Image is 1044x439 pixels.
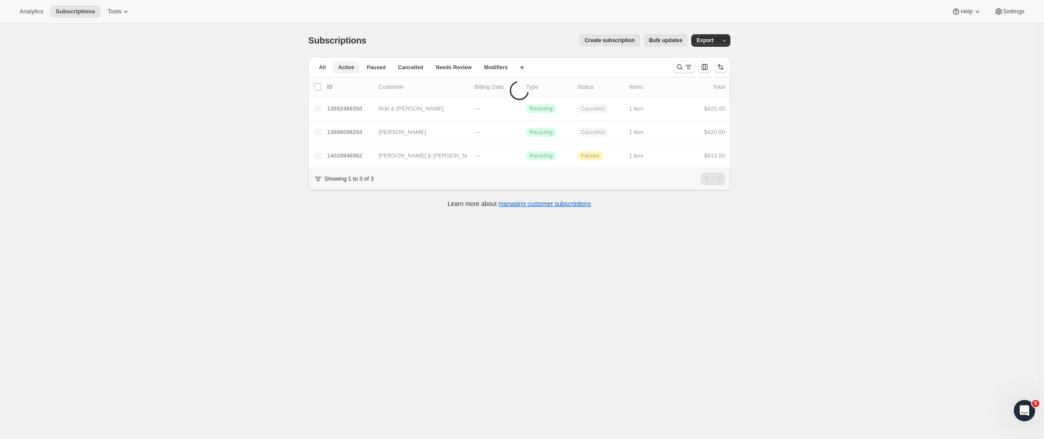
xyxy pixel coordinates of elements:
button: Create new view [515,61,529,74]
button: Search and filter results [673,61,695,73]
button: Tools [102,5,135,18]
span: Subscriptions [308,36,367,45]
button: Help [946,5,987,18]
span: Modifiers [484,64,507,71]
span: Paused [367,64,386,71]
span: Export [697,37,713,44]
button: Customize table column order and visibility [698,61,711,73]
span: 5 [1032,400,1039,407]
button: Create subscription [579,34,640,47]
span: Create subscription [585,37,635,44]
span: Cancelled [398,64,423,71]
span: Needs Review [436,64,472,71]
span: Subscriptions [56,8,95,15]
span: Tools [108,8,121,15]
nav: Pagination [701,173,725,185]
span: Analytics [20,8,43,15]
button: Sort the results [714,61,727,73]
span: Active [338,64,354,71]
button: Bulk updates [644,34,688,47]
p: Learn more about [448,199,591,208]
span: Help [960,8,972,15]
button: Subscriptions [50,5,100,18]
button: Analytics [14,5,48,18]
span: All [319,64,326,71]
button: Export [691,34,719,47]
button: Settings [989,5,1030,18]
iframe: Intercom live chat [1014,400,1035,421]
span: Bulk updates [649,37,682,44]
p: Showing 1 to 3 of 3 [324,174,374,183]
a: managing customer subscriptions [498,200,591,207]
span: Settings [1003,8,1024,15]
